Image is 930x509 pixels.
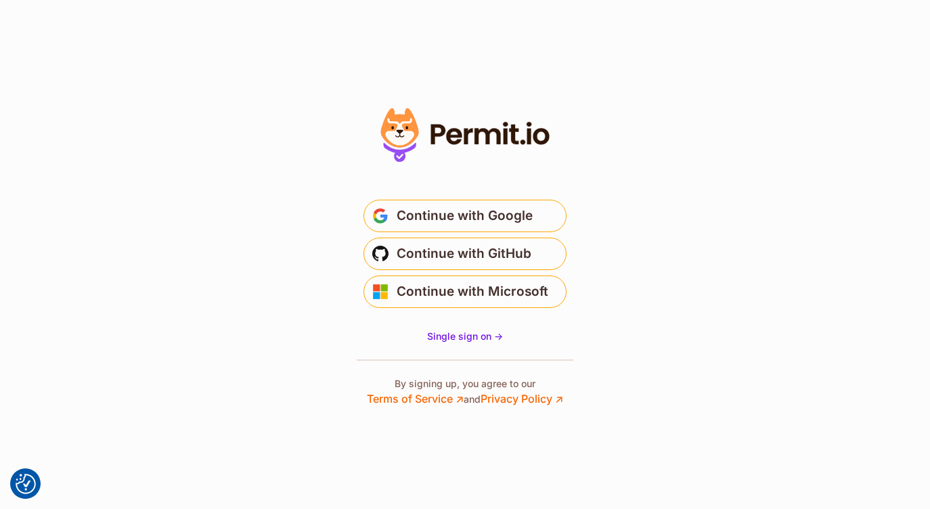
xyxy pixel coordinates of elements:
[481,392,563,405] a: Privacy Policy ↗
[16,474,36,494] button: Consent Preferences
[397,243,531,265] span: Continue with GitHub
[367,377,563,407] p: By signing up, you agree to our and
[397,281,548,303] span: Continue with Microsoft
[363,200,567,232] button: Continue with Google
[427,330,503,342] span: Single sign on ->
[363,238,567,270] button: Continue with GitHub
[367,392,464,405] a: Terms of Service ↗
[397,205,533,227] span: Continue with Google
[363,275,567,308] button: Continue with Microsoft
[427,330,503,343] a: Single sign on ->
[16,474,36,494] img: Revisit consent button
